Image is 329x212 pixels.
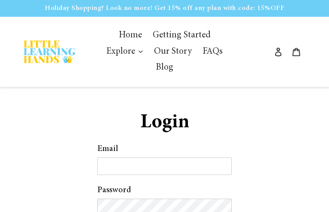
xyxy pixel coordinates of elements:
span: Getting Started [153,31,211,40]
span: Home [119,31,142,40]
span: Explore [106,47,135,57]
span: FAQs [203,47,223,57]
a: Our Story [150,44,196,60]
label: Email [97,142,232,155]
a: FAQs [198,44,227,60]
button: Explore [102,44,148,60]
a: Getting Started [148,28,215,44]
h1: Login [97,111,232,135]
p: Holiday Shopping? Look no more! Get 15% off any plan with code: 15%OFF [1,1,328,15]
a: Home [114,28,146,44]
span: Blog [156,63,173,73]
a: Blog [151,60,178,76]
label: Password [97,184,232,197]
img: Little Learning Hands [24,40,75,63]
span: Our Story [154,47,192,57]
